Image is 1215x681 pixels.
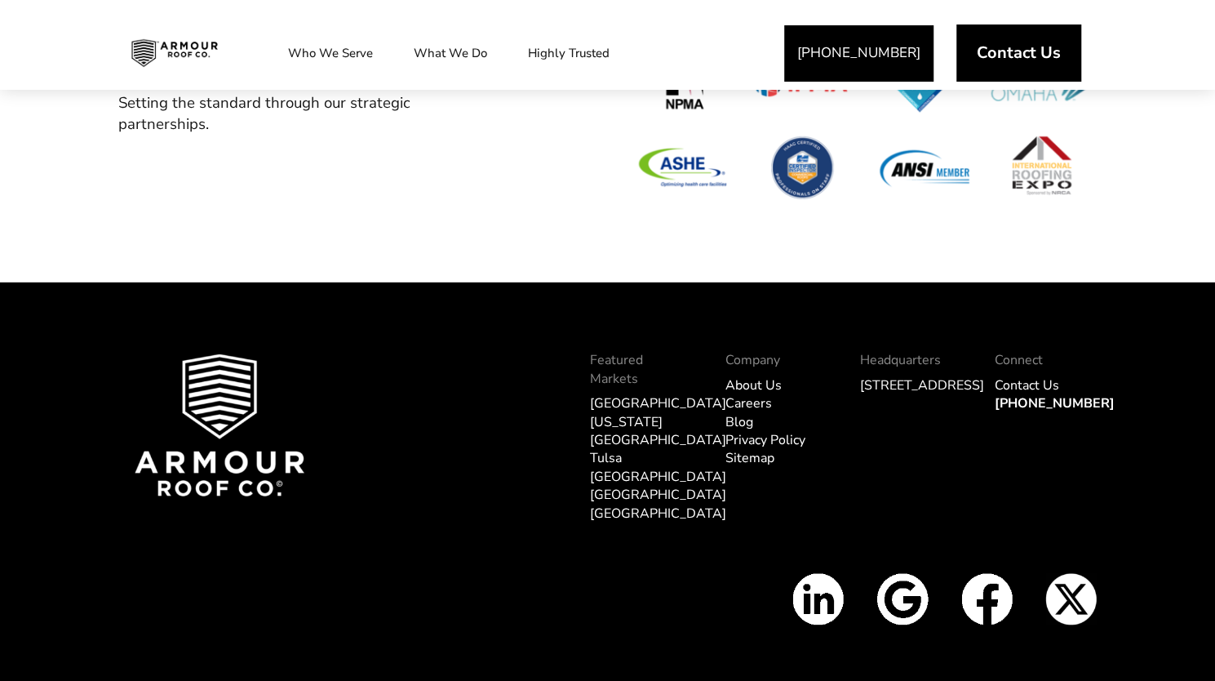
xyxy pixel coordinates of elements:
a: [GEOGRAPHIC_DATA] [590,486,726,504]
img: Linkedin Icon White [792,573,844,625]
a: [PHONE_NUMBER] [995,394,1115,412]
a: Careers [725,394,772,412]
img: Armour Roof Co Footer Logo 2025 [135,354,305,496]
a: Tulsa [590,449,622,467]
a: [GEOGRAPHIC_DATA] [590,468,726,486]
a: Who We Serve [272,33,389,73]
p: Connect [995,351,1097,369]
a: About Us [725,376,782,394]
img: Google Icon White [876,573,928,625]
p: Company [725,351,827,369]
a: [GEOGRAPHIC_DATA] [590,394,726,412]
a: [STREET_ADDRESS] [860,376,984,394]
a: Sitemap [725,449,774,467]
span: Contact Us [977,45,1061,61]
p: Headquarters [860,351,962,369]
a: What We Do [397,33,503,73]
img: Facbook icon white [961,573,1013,625]
span: Setting the standard through our strategic partnerships. [118,92,410,135]
a: Highly Trusted [512,33,626,73]
a: [US_STATE][GEOGRAPHIC_DATA] [590,413,726,449]
a: [GEOGRAPHIC_DATA] [590,505,726,523]
a: Contact Us [956,24,1081,82]
img: X Icon White v2 [1045,573,1097,625]
a: [PHONE_NUMBER] [784,25,933,82]
a: Contact Us [995,376,1059,394]
a: Privacy Policy [725,431,805,449]
img: Industrial and Commercial Roofing Company | Armour Roof Co. [118,33,231,73]
a: Blog [725,413,753,431]
p: Featured Markets [590,351,692,388]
